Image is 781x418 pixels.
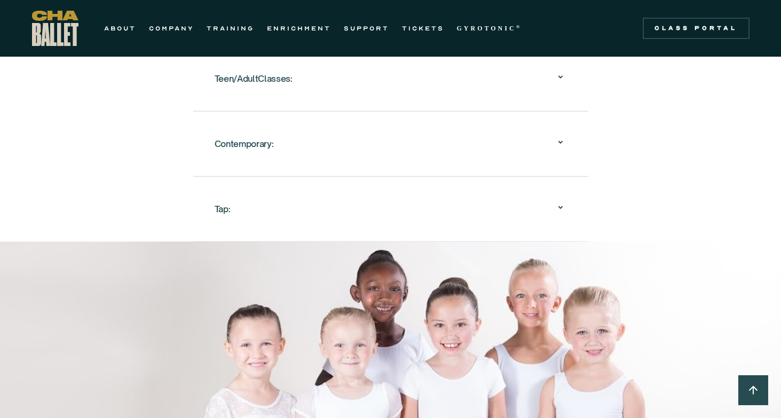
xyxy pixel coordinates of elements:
[215,134,274,153] div: Contemporary:
[457,25,516,32] strong: GYROTONIC
[215,127,567,161] div: Contemporary:
[215,69,293,88] div: Teen/AdultClasses:
[402,22,444,35] a: TICKETS
[457,22,522,35] a: GYROTONIC®
[649,24,743,33] div: Class Portal
[32,11,78,46] a: home
[215,199,231,219] div: Tap:
[215,61,567,96] div: Teen/AdultClasses:
[267,22,331,35] a: ENRICHMENT
[643,18,750,39] a: Class Portal
[104,22,136,35] a: ABOUT
[516,24,522,29] sup: ®
[207,22,254,35] a: TRAINING
[344,22,389,35] a: SUPPORT
[215,192,567,226] div: Tap:
[149,22,194,35] a: COMPANY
